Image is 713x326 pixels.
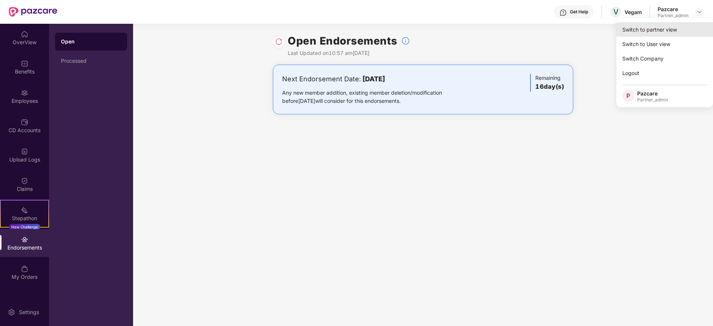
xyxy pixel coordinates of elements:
div: Settings [17,309,41,316]
div: Vegam [625,9,642,16]
img: svg+xml;base64,PHN2ZyBpZD0iSW5mb18tXzMyeDMyIiBkYXRhLW5hbWU9IkluZm8gLSAzMngzMiIgeG1sbnM9Imh0dHA6Ly... [401,36,410,45]
img: svg+xml;base64,PHN2ZyBpZD0iQ0RfQWNjb3VudHMiIGRhdGEtbmFtZT0iQ0QgQWNjb3VudHMiIHhtbG5zPSJodHRwOi8vd3... [21,118,28,126]
div: Switch to User view [616,37,713,51]
h1: Open Endorsements [288,33,397,49]
div: Next Endorsement Date: [282,74,465,84]
div: Pazcare [637,90,668,97]
img: svg+xml;base64,PHN2ZyBpZD0iRHJvcGRvd24tMzJ4MzIiIHhtbG5zPSJodHRwOi8vd3d3LnczLm9yZy8yMDAwL3N2ZyIgd2... [697,9,703,15]
div: Any new member addition, existing member deletion/modification before [DATE] will consider for th... [282,89,465,105]
div: Partner_admin [637,97,668,103]
div: Switch Company [616,51,713,66]
span: P [626,91,630,100]
img: svg+xml;base64,PHN2ZyBpZD0iQmVuZWZpdHMiIHhtbG5zPSJodHRwOi8vd3d3LnczLm9yZy8yMDAwL3N2ZyIgd2lkdGg9Ij... [21,60,28,67]
img: svg+xml;base64,PHN2ZyBpZD0iUmVsb2FkLTMyeDMyIiB4bWxucz0iaHR0cDovL3d3dy53My5vcmcvMjAwMC9zdmciIHdpZH... [275,38,283,45]
div: Last Updated on 10:57 am[DATE] [288,49,410,57]
div: Open [61,38,121,45]
b: [DATE] [362,75,385,83]
img: svg+xml;base64,PHN2ZyBpZD0iQ2xhaW0iIHhtbG5zPSJodHRwOi8vd3d3LnczLm9yZy8yMDAwL3N2ZyIgd2lkdGg9IjIwIi... [21,177,28,185]
div: Remaining [530,74,564,92]
div: Processed [61,58,121,64]
img: svg+xml;base64,PHN2ZyBpZD0iRW5kb3JzZW1lbnRzIiB4bWxucz0iaHR0cDovL3d3dy53My5vcmcvMjAwMC9zdmciIHdpZH... [21,236,28,243]
img: svg+xml;base64,PHN2ZyBpZD0iRW1wbG95ZWVzIiB4bWxucz0iaHR0cDovL3d3dy53My5vcmcvMjAwMC9zdmciIHdpZHRoPS... [21,89,28,97]
img: svg+xml;base64,PHN2ZyB4bWxucz0iaHR0cDovL3d3dy53My5vcmcvMjAwMC9zdmciIHdpZHRoPSIyMSIgaGVpZ2h0PSIyMC... [21,206,28,214]
img: svg+xml;base64,PHN2ZyBpZD0iSG9tZSIgeG1sbnM9Imh0dHA6Ly93d3cudzMub3JnLzIwMDAvc3ZnIiB3aWR0aD0iMjAiIG... [21,30,28,38]
div: Logout [616,66,713,80]
img: svg+xml;base64,PHN2ZyBpZD0iSGVscC0zMngzMiIgeG1sbnM9Imh0dHA6Ly93d3cudzMub3JnLzIwMDAvc3ZnIiB3aWR0aD... [559,9,567,16]
img: svg+xml;base64,PHN2ZyBpZD0iU2V0dGluZy0yMHgyMCIgeG1sbnM9Imh0dHA6Ly93d3cudzMub3JnLzIwMDAvc3ZnIiB3aW... [8,309,15,316]
div: New Challenge [9,224,40,230]
h3: 16 day(s) [535,82,564,92]
div: Partner_admin [658,13,688,19]
img: New Pazcare Logo [9,7,57,17]
img: svg+xml;base64,PHN2ZyBpZD0iTXlfT3JkZXJzIiBkYXRhLW5hbWU9Ik15IE9yZGVycyIgeG1sbnM9Imh0dHA6Ly93d3cudz... [21,265,28,273]
div: Switch to partner view [616,22,713,37]
div: Stepathon [1,215,48,222]
img: svg+xml;base64,PHN2ZyBpZD0iVXBsb2FkX0xvZ3MiIGRhdGEtbmFtZT0iVXBsb2FkIExvZ3MiIHhtbG5zPSJodHRwOi8vd3... [21,148,28,155]
div: Pazcare [658,6,688,13]
div: Get Help [570,9,588,15]
span: V [613,7,619,16]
